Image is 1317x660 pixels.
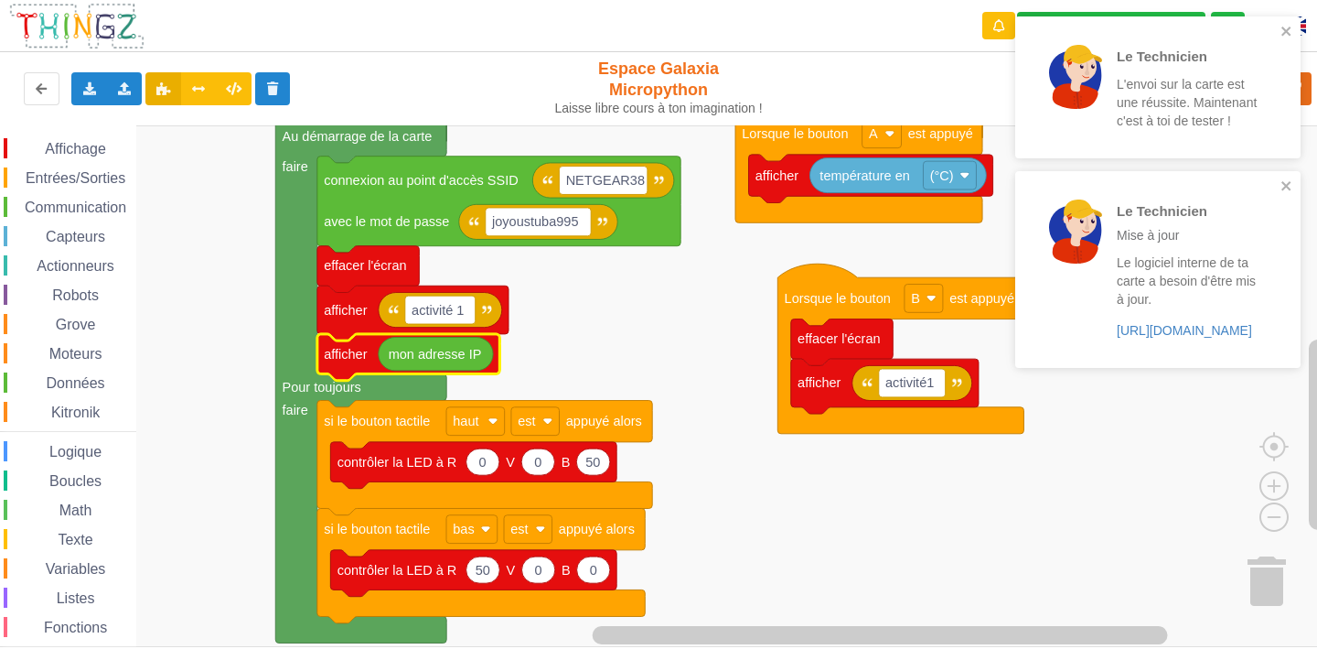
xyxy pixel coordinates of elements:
button: close [1280,24,1293,41]
span: Logique [47,444,104,460]
text: effacer l'écran [798,331,880,346]
text: appuyé alors [559,522,635,536]
div: Ta base fonctionne bien ! [1017,12,1205,40]
text: si le bouton tactile [324,414,430,428]
span: Entrées/Sorties [23,170,128,186]
text: joyoustuba995 [491,214,578,229]
text: appuyé alors [566,414,642,428]
text: faire [283,159,308,174]
span: Moteurs [47,346,105,362]
text: V [506,455,515,470]
text: est appuyé [908,126,973,141]
text: V [507,563,516,578]
text: contrôler la LED à R [337,455,457,470]
text: est [510,522,528,536]
text: 0 [534,455,541,470]
text: 0 [590,563,597,578]
p: Le logiciel interne de ta carte a besoin d'être mis à jour. [1117,254,1259,308]
text: afficher [755,168,799,183]
span: Actionneurs [34,258,117,274]
text: Pour toujours [283,380,361,395]
text: 0 [479,455,487,470]
text: est [518,414,535,428]
span: Affichage [42,141,108,157]
text: A [869,126,878,141]
text: afficher [324,347,368,362]
text: Lorsque le bouton [742,126,848,141]
span: Grove [53,317,99,332]
text: est appuyé [949,291,1014,306]
text: mon adresse IP [389,347,482,362]
text: (°C) [930,168,954,183]
span: Données [44,375,108,391]
text: si le bouton tactile [324,522,430,536]
text: NETGEAR38 [566,173,645,188]
p: Mise à jour [1117,226,1259,244]
text: effacer l'écran [324,259,406,274]
text: connexion au point d'accès SSID [324,173,519,188]
text: haut [453,414,478,428]
text: faire [283,403,308,417]
text: afficher [798,375,841,390]
img: thingz_logo.png [8,2,145,50]
button: close [1280,179,1293,196]
text: B [562,563,571,578]
span: Fonctions [41,620,110,635]
text: 0 [534,563,541,578]
text: afficher [324,303,368,318]
div: Laisse libre cours à ton imagination ! [547,101,771,116]
span: Capteurs [43,229,108,244]
span: Variables [43,561,109,577]
text: Au démarrage de la carte [283,129,433,144]
text: 50 [476,563,490,578]
p: Le Technicien [1117,47,1259,66]
text: Lorsque le bouton [785,291,891,306]
span: Listes [54,590,98,606]
span: Communication [22,200,129,215]
span: Kitronik [48,405,102,420]
span: Texte [55,532,95,547]
text: bas [453,522,474,536]
text: B [562,455,571,470]
text: 50 [585,455,600,470]
text: activité 1 [412,303,464,318]
text: activité1 [885,375,934,390]
text: avec le mot de passe [324,214,449,229]
div: Espace Galaxia Micropython [547,59,771,116]
text: B [911,291,920,306]
p: Le Technicien [1117,201,1259,221]
a: [URL][DOMAIN_NAME] [1117,323,1252,338]
p: L'envoi sur la carte est une réussite. Maintenant c'est à toi de tester ! [1117,75,1259,130]
span: Boucles [47,473,104,489]
span: Math [57,503,95,518]
text: contrôler la LED à R [337,563,457,578]
text: température en [819,168,909,183]
span: Robots [49,287,102,303]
